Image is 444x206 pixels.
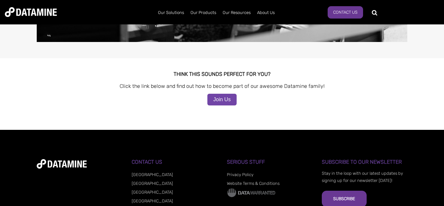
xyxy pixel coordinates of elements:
span: THINK THIS SOUNDS PERFECT FOR YOU? [174,71,270,77]
a: Contact us [328,6,363,19]
a: Join Us [207,94,236,105]
a: Privacy Policy [227,172,254,177]
a: Our Products [187,4,219,21]
a: [GEOGRAPHIC_DATA] [132,199,173,203]
img: Datamine [5,7,57,17]
a: [GEOGRAPHIC_DATA] [132,190,173,195]
p: Click the link below and find out how to become part of our awesome Datamine family! [37,82,407,90]
img: datamine-logo-white [37,159,87,169]
a: [GEOGRAPHIC_DATA] [132,181,173,186]
a: Our Solutions [155,4,187,21]
h3: Subscribe to our Newsletter [322,159,407,165]
h3: Serious Stuff [227,159,312,165]
a: About Us [254,4,278,21]
h3: Contact Us [132,159,217,165]
img: Data Warranted Logo [227,188,276,198]
a: Website Terms & Conditions [227,181,280,186]
a: Our Resources [219,4,254,21]
a: [GEOGRAPHIC_DATA] [132,172,173,177]
p: Stay in the loop with our latest updates by signing up for our newsletter [DATE]! [322,170,407,184]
